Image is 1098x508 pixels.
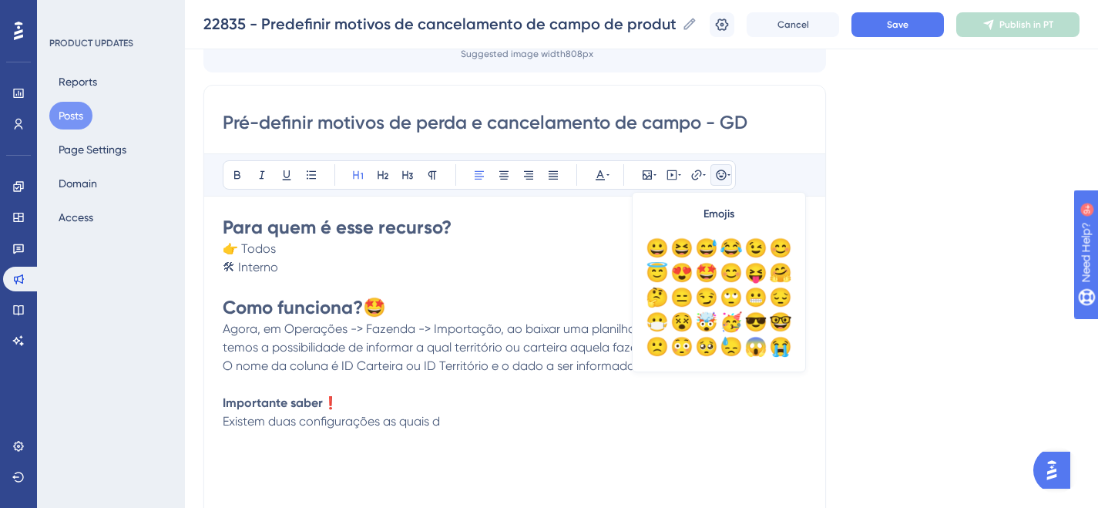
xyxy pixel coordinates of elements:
[694,310,719,335] div: 🤯
[719,310,744,335] div: 🥳
[223,395,323,410] strong: Importante saber
[223,414,440,429] span: Existem duas configurações as quais d
[719,236,744,261] div: 😂
[768,335,793,359] div: 😭
[645,335,670,359] div: 🙁
[956,12,1080,37] button: Publish in PT
[105,8,114,20] div: 9+
[36,4,96,22] span: Need Help?
[694,335,719,359] div: 🥺
[49,204,102,231] button: Access
[223,260,278,274] span: 🛠 Interno
[461,48,593,60] div: Suggested image width 808 px
[645,310,670,335] div: 😷
[768,236,793,261] div: 😊
[203,13,676,35] input: Post Name
[223,358,796,373] span: O nome da coluna é ID Carteira ou ID Território e o dado a ser informado na linha é, obviamente, ...
[744,310,768,335] div: 😎
[645,285,670,310] div: 🤔
[670,236,694,261] div: 😆
[703,205,734,224] span: Emojis
[719,335,744,359] div: 😓
[223,110,807,135] input: Post Title
[223,296,363,318] strong: Como funciona?
[768,261,793,285] div: 🤗
[744,236,768,261] div: 😉
[645,236,670,261] div: 😀
[744,285,768,310] div: 😬
[49,170,106,197] button: Domain
[670,261,694,285] div: 😍
[49,68,106,96] button: Reports
[744,335,768,359] div: 😱
[223,321,809,355] span: Agora, em Operações -> Fazenda -> Importação, ao baixar uma planilha modelo para importar dados, ...
[719,261,744,285] div: 😊
[694,261,719,285] div: 🤩
[744,261,768,285] div: 😝
[670,310,694,335] div: 😵
[323,395,338,410] span: ❗
[1033,447,1080,493] iframe: UserGuiding AI Assistant Launcher
[851,12,944,37] button: Save
[887,19,908,31] span: Save
[49,37,133,49] div: PRODUCT UPDATES
[694,285,719,310] div: 😏
[363,297,386,318] span: 🤩
[670,285,694,310] div: 😑
[223,216,452,238] strong: Para quem é esse recurso?
[645,261,670,285] div: 😇
[719,285,744,310] div: 🙄
[747,12,839,37] button: Cancel
[999,19,1053,31] span: Publish in PT
[223,241,276,256] span: 👉 Todos
[670,335,694,359] div: 😳
[49,136,136,163] button: Page Settings
[694,236,719,261] div: 😅
[777,19,809,31] span: Cancel
[768,285,793,310] div: 😔
[768,310,793,335] div: 🤓
[49,102,92,130] button: Posts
